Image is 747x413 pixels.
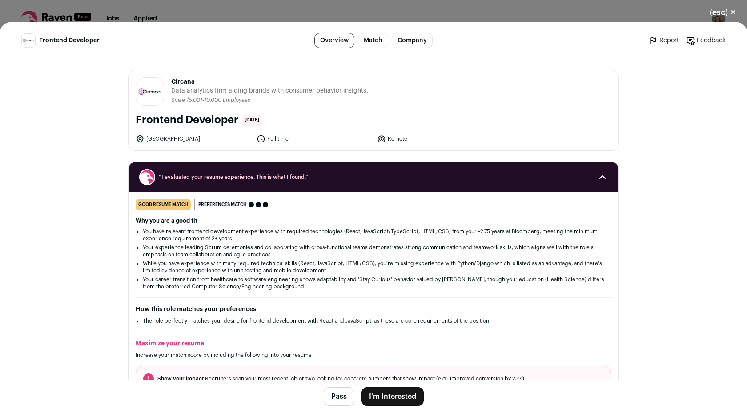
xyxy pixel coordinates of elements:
button: Pass [324,387,354,406]
li: Full time [257,134,372,143]
span: Show your impact. [157,376,205,381]
li: Remote [377,134,493,143]
span: Data analytics firm aiding brands with consumer behavior insights. [171,86,368,95]
h1: Frontend Developer [136,113,238,127]
div: good resume match [136,199,191,210]
img: b48c50ad4e75ea96e5c8008e9182a4f4faab07dee62285ea664d1f1d98bb7e4d [22,34,35,47]
p: Increase your match score by including the following into your resume [136,352,611,359]
span: “I evaluated your resume experience. This is what I found.” [159,174,588,181]
a: Feedback [686,36,726,45]
h2: How this role matches your preferences [136,305,611,314]
li: Your experience leading Scrum ceremonies and collaborating with cross-functional teams demonstrat... [143,244,604,258]
a: Overview [314,33,354,48]
h2: Maximize your resume [136,339,611,348]
li: You have relevant frontend development experience with required technologies (React, JavaScript/T... [143,228,604,242]
h2: Why you are a good fit [136,217,611,224]
li: While you have experience with many required technical skills (React, JavaScript, HTML/CSS), you'... [143,260,604,274]
li: Scale [171,97,187,104]
button: I'm Interested [361,387,424,406]
span: Circana [171,77,368,86]
a: Match [358,33,388,48]
a: Report [649,36,679,45]
li: / [187,97,250,104]
span: Recruiters scan your most recent job or two looking for concrete numbers that show impact (e.g., ... [157,375,526,382]
span: Preferences match [198,200,247,209]
span: 5,001-10,000 Employees [189,97,250,103]
img: b48c50ad4e75ea96e5c8008e9182a4f4faab07dee62285ea664d1f1d98bb7e4d [136,78,164,105]
span: [DATE] [242,115,262,126]
button: Close modal [699,3,747,22]
span: 1 [143,373,154,384]
span: Frontend Developer [39,36,100,45]
a: Company [392,33,433,48]
li: Your career transition from healthcare to software engineering shows adaptability and 'Stay Curio... [143,276,604,290]
li: [GEOGRAPHIC_DATA] [136,134,251,143]
li: The role perfectly matches your desire for frontend development with React and JavaScript, as the... [143,317,604,324]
